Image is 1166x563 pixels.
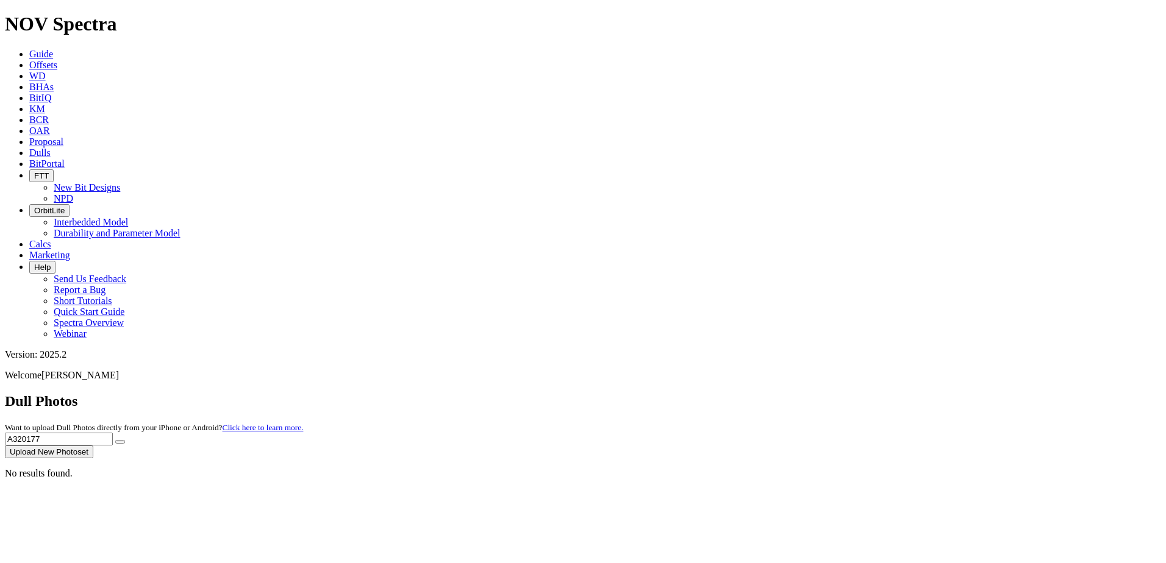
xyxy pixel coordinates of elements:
[223,423,304,432] a: Click here to learn more.
[5,433,113,445] input: Search Serial Number
[5,445,93,458] button: Upload New Photoset
[29,250,70,260] a: Marketing
[54,228,181,238] a: Durability and Parameter Model
[5,423,303,432] small: Want to upload Dull Photos directly from your iPhone or Android?
[54,296,112,306] a: Short Tutorials
[29,261,55,274] button: Help
[54,328,87,339] a: Webinar
[5,13,1161,35] h1: NOV Spectra
[29,104,45,114] a: KM
[54,217,128,227] a: Interbedded Model
[29,126,50,136] a: OAR
[5,370,1161,381] p: Welcome
[29,204,70,217] button: OrbitLite
[41,370,119,380] span: [PERSON_NAME]
[29,147,51,158] a: Dulls
[54,193,73,204] a: NPD
[29,49,53,59] a: Guide
[29,158,65,169] a: BitPortal
[34,263,51,272] span: Help
[54,317,124,328] a: Spectra Overview
[34,206,65,215] span: OrbitLite
[29,93,51,103] a: BitIQ
[5,349,1161,360] div: Version: 2025.2
[54,285,106,295] a: Report a Bug
[34,171,49,180] span: FTT
[29,60,57,70] a: Offsets
[29,239,51,249] a: Calcs
[54,182,120,193] a: New Bit Designs
[5,393,1161,409] h2: Dull Photos
[29,71,46,81] a: WD
[5,468,1161,479] p: No results found.
[29,136,63,147] a: Proposal
[29,115,49,125] a: BCR
[29,169,54,182] button: FTT
[54,306,124,317] a: Quick Start Guide
[29,82,54,92] a: BHAs
[54,274,126,284] a: Send Us Feedback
